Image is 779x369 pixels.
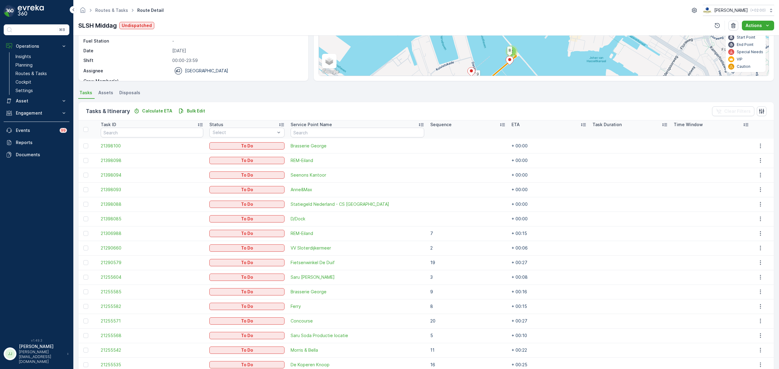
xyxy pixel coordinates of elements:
[320,68,341,76] a: Open this area in Google Maps (opens a new window)
[119,90,140,96] span: Disposals
[508,299,590,314] td: + 00:15
[209,215,285,222] button: To Do
[16,53,31,60] p: Insights
[101,172,203,178] span: 21398094
[209,317,285,325] button: To Do
[291,157,424,164] span: REM-Eiland
[16,127,56,133] p: Events
[291,216,424,222] a: D/Dock
[508,168,590,182] td: + 00:00
[209,230,285,237] button: To Do
[101,201,203,207] span: 21398088
[291,143,424,149] span: Brasserie George
[79,9,86,14] a: Homepage
[4,136,69,149] a: Reports
[674,122,703,128] p: Time Window
[136,7,165,13] span: Route Detail
[83,216,88,221] div: Toggle Row Selected
[427,314,508,328] td: 20
[16,88,33,94] p: Settings
[4,149,69,161] a: Documents
[209,361,285,368] button: To Do
[508,226,590,241] td: + 00:15
[737,42,753,47] p: End Point
[209,303,285,310] button: To Do
[241,260,253,266] p: To Do
[101,187,203,193] span: 21398093
[291,274,424,280] a: Saru Soda Kantoor
[241,172,253,178] p: To Do
[16,71,47,77] p: Routes & Tasks
[101,143,203,149] a: 21398100
[101,303,203,309] a: 21255582
[101,260,203,266] a: 21290579
[291,187,424,193] a: Anne&Max
[13,78,69,86] a: Cockpit
[83,78,170,84] p: Crew Member(s)
[714,7,748,13] p: [PERSON_NAME]
[508,197,590,212] td: + 00:00
[13,69,69,78] a: Routes & Tasks
[209,244,285,252] button: To Do
[4,40,69,52] button: Operations
[4,5,16,17] img: logo
[95,8,128,13] a: Routes & Tasks
[101,333,203,339] a: 21255568
[291,260,424,266] a: Fietsenwinkel De Duif
[78,21,117,30] p: SLSH Middag
[291,289,424,295] a: Brasserie George
[83,304,88,309] div: Toggle Row Selected
[291,362,424,368] span: De Koperen Knoop
[427,241,508,255] td: 2
[122,22,152,29] p: Undispatched
[83,362,88,367] div: Toggle Row Selected
[16,62,33,68] p: Planning
[241,230,253,236] p: To Do
[101,216,203,222] a: 21398085
[13,61,69,69] a: Planning
[83,333,88,338] div: Toggle Row Selected
[101,122,116,128] p: Task ID
[13,52,69,61] a: Insights
[101,289,203,295] a: 21255585
[508,285,590,299] td: + 00:16
[508,153,590,168] td: + 00:00
[209,201,285,208] button: To Do
[83,38,170,44] p: Fuel Station
[4,343,69,364] button: JJ[PERSON_NAME][PERSON_NAME][EMAIL_ADDRESS][DOMAIN_NAME]
[323,54,336,68] a: Layers
[101,157,203,164] a: 21398098
[16,140,67,146] p: Reports
[18,5,44,17] img: logo_dark-DEwI_e13.png
[241,274,253,280] p: To Do
[172,38,302,44] p: -
[4,95,69,107] button: Asset
[209,288,285,295] button: To Do
[508,241,590,255] td: + 00:06
[83,173,88,178] div: Toggle Row Selected
[101,230,203,236] a: 21306988
[83,57,170,64] p: Shift
[16,98,57,104] p: Asset
[427,285,508,299] td: 9
[16,152,67,158] p: Documents
[172,48,302,54] p: [DATE]
[291,201,424,207] span: Statiegeld Nederland - CS [GEOGRAPHIC_DATA]
[79,90,92,96] span: Tasks
[83,158,88,163] div: Toggle Row Selected
[737,57,742,62] p: VIP
[291,318,424,324] a: Concourse
[427,299,508,314] td: 8
[101,245,203,251] a: 21290660
[101,347,203,353] a: 21255542
[83,319,88,323] div: Toggle Row Selected
[172,57,302,64] p: 00:00-23:59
